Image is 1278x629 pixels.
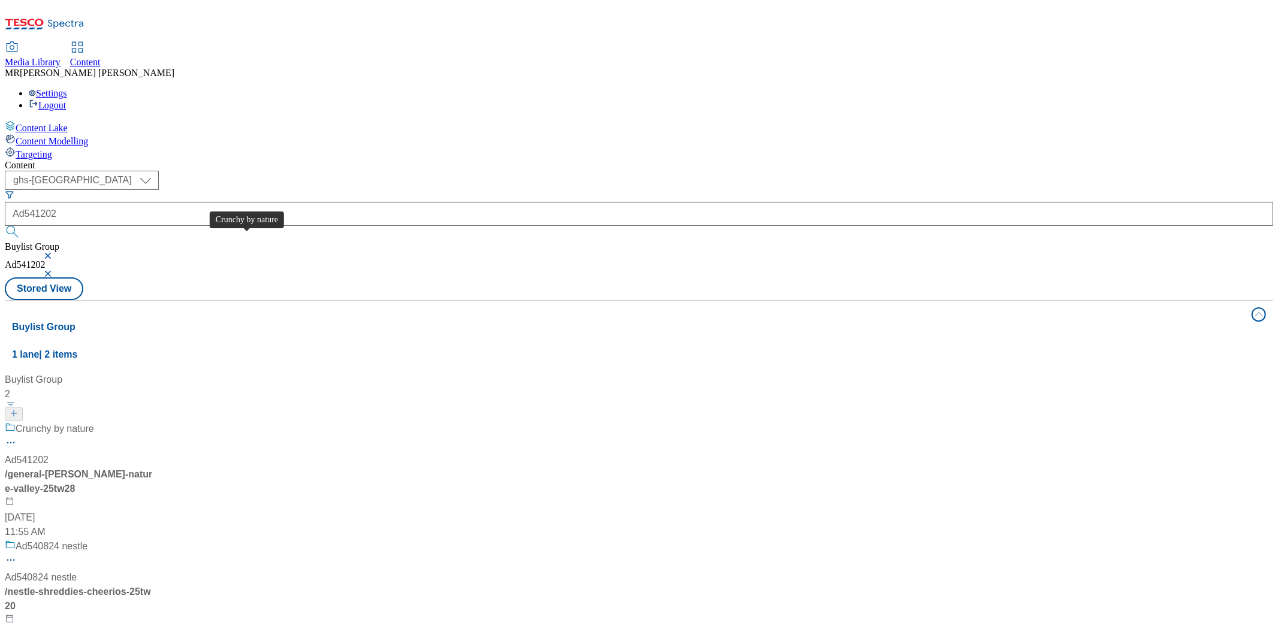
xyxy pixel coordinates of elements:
span: Content Modelling [16,136,88,146]
span: Buylist Group [5,241,59,252]
div: Buylist Group [5,373,155,387]
button: Stored View [5,277,83,300]
div: 2 [5,387,155,401]
a: Content Modelling [5,134,1273,147]
div: 11:55 AM [5,525,155,539]
div: Ad540824 nestle [5,570,77,585]
a: Content Lake [5,120,1273,134]
span: MR [5,68,20,78]
a: Logout [29,100,66,110]
button: Buylist Group1 lane| 2 items [5,301,1273,368]
span: Ad541202 [5,259,46,270]
a: Content [70,43,101,68]
span: / general-[PERSON_NAME]-nature-valley-25tw28 [5,469,152,494]
div: Ad540824 nestle [16,539,87,554]
a: Settings [29,88,67,98]
div: Content [5,160,1273,171]
span: Media Library [5,57,61,67]
input: Search [5,202,1273,226]
svg: Search Filters [5,190,14,199]
h4: Buylist Group [12,320,1244,334]
div: [DATE] [5,510,155,525]
span: / nestle-shreddies-cheerios-25tw20 [5,586,151,611]
a: Targeting [5,147,1273,160]
span: Targeting [16,149,52,159]
a: Media Library [5,43,61,68]
div: Ad541202 [5,453,49,467]
span: Content [70,57,101,67]
div: Crunchy by nature [16,422,94,436]
span: Content Lake [16,123,68,133]
span: 1 lane | 2 items [12,349,77,359]
span: [PERSON_NAME] [PERSON_NAME] [20,68,174,78]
